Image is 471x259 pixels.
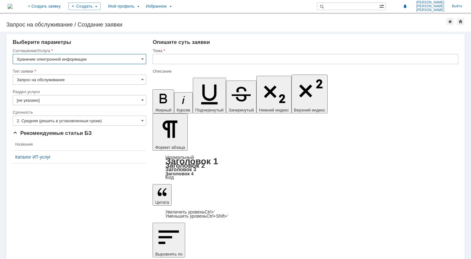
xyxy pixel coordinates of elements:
[229,108,254,112] span: Зачеркнутый
[416,8,444,12] span: [PERSON_NAME]
[153,69,457,73] div: Описание
[8,4,13,9] img: logo
[68,3,101,10] div: Создать
[294,108,325,112] span: Верхний индекс
[165,166,196,172] a: Заголовок 3
[155,252,182,256] span: Выровнять по
[13,90,145,94] div: Раздел услуги
[13,39,71,45] span: Выберите параметры
[13,110,145,114] div: Срочность
[165,214,228,219] a: Decrease
[153,184,172,206] button: Цитата
[153,39,210,45] span: Опишите суть заявки
[165,209,215,214] a: Increase
[155,145,185,150] span: Формат абзаца
[13,138,146,151] th: Название
[174,92,193,113] button: Курсив
[165,162,205,169] a: Заголовок 2
[165,154,194,160] a: Нормальный
[153,113,187,151] button: Формат абзаца
[256,76,292,113] button: Нижний индекс
[13,69,145,73] div: Тип заявки
[193,78,226,113] button: Подчеркнутый
[416,1,444,4] span: [PERSON_NAME]
[13,130,92,136] span: Рекомендуемые статьи БЗ
[153,155,458,180] div: Формат абзаца
[165,171,193,176] a: Заголовок 4
[195,108,223,112] span: Подчеркнутый
[155,108,172,112] span: Жирный
[165,156,218,166] a: Заголовок 1
[165,175,174,180] a: Код
[153,89,174,113] button: Жирный
[155,200,169,205] span: Цитата
[153,49,457,53] div: Тема
[416,4,444,8] span: [PERSON_NAME]
[153,223,185,257] button: Выровнять по
[457,18,464,25] div: Сделать домашней страницей
[177,108,190,112] span: Курсив
[15,154,144,160] a: Каталог ИТ-услуг
[259,108,289,112] span: Нижний индекс
[379,3,386,9] span: Расширенный поиск
[153,210,458,218] div: Цитата
[226,81,256,113] button: Зачеркнутый
[13,49,145,53] div: Соглашение/Услуга
[292,75,328,113] button: Верхний индекс
[446,18,454,25] div: Добавить в избранное
[204,209,215,214] span: Ctrl+'
[6,21,446,28] div: Запрос на обслуживание / Создание заявки
[206,214,228,219] span: Ctrl+Shift+'
[8,4,13,9] a: Перейти на домашнюю страницу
